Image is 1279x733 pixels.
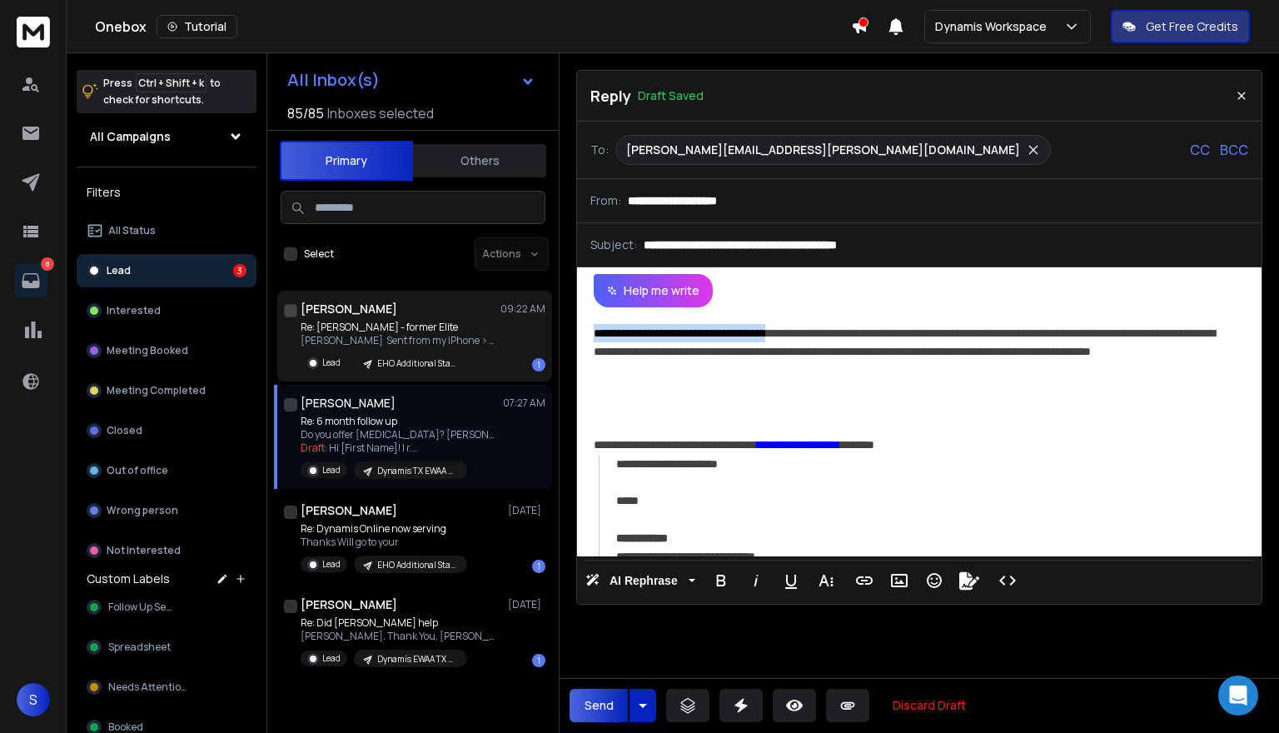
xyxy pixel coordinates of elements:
[1111,10,1250,43] button: Get Free Credits
[107,344,188,357] p: Meeting Booked
[503,396,545,410] p: 07:27 AM
[590,192,621,209] p: From:
[77,214,256,247] button: All Status
[287,72,380,88] h1: All Inbox(s)
[1220,140,1248,160] p: BCC
[77,294,256,327] button: Interested
[304,247,334,261] label: Select
[95,15,851,38] div: Onebox
[705,564,737,597] button: Bold (Ctrl+B)
[377,653,457,666] p: Dynamis EWAA TX OUTLOOK + OTHERs ESPS
[377,559,457,571] p: EHO Additional States 09_25
[508,504,545,517] p: [DATE]
[107,304,161,317] p: Interested
[107,464,168,477] p: Out of office
[301,428,500,441] p: Do you offer [MEDICAL_DATA]? [PERSON_NAME]
[301,616,500,630] p: Re: Did [PERSON_NAME] help
[274,63,549,97] button: All Inbox(s)
[329,441,417,455] span: Hi [First Name]! I r ...
[77,334,256,367] button: Meeting Booked
[108,681,187,694] span: Needs Attention
[136,73,207,92] span: Ctrl + Shift + k
[322,357,341,369] p: Lead
[1190,140,1210,160] p: CC
[532,654,545,667] div: 1
[590,237,637,253] p: Subject:
[413,142,546,179] button: Others
[90,128,171,145] h1: All Campaigns
[918,564,950,597] button: Emoticons
[77,631,256,664] button: Spreadsheet
[77,414,256,447] button: Closed
[301,334,500,347] p: [PERSON_NAME] Sent from my iPhone > On
[77,671,256,704] button: Needs Attention
[301,536,467,549] p: Thanks Will go to your
[953,564,985,597] button: Signature
[301,301,397,317] h1: [PERSON_NAME]
[77,374,256,407] button: Meeting Completed
[1146,18,1238,35] p: Get Free Credits
[41,257,54,271] p: 8
[1218,676,1258,716] div: Open Intercom Messenger
[107,384,206,397] p: Meeting Completed
[87,571,170,587] h3: Custom Labels
[301,522,467,536] p: Re: Dynamis Online now serving
[107,264,131,277] p: Lead
[301,596,397,613] h1: [PERSON_NAME]
[740,564,772,597] button: Italic (Ctrl+I)
[532,560,545,573] div: 1
[157,15,237,38] button: Tutorial
[322,652,341,665] p: Lead
[280,141,413,181] button: Primary
[935,18,1053,35] p: Dynamis Workspace
[103,75,221,108] p: Press to check for shortcuts.
[108,601,177,614] span: Follow Up Sent
[301,441,327,455] span: Draft:
[810,564,842,597] button: More Text
[301,502,397,519] h1: [PERSON_NAME]
[883,564,915,597] button: Insert Image (Ctrl+P)
[594,274,713,307] button: Help me write
[301,395,396,411] h1: [PERSON_NAME]
[77,254,256,287] button: Lead3
[77,181,256,204] h3: Filters
[107,504,178,517] p: Wrong person
[500,302,545,316] p: 09:22 AM
[377,465,457,477] p: Dynamis TX EWAA Google Only - Newly Warmed
[532,358,545,371] div: 1
[879,689,979,722] button: Discard Draft
[17,683,50,716] button: S
[582,564,699,597] button: AI Rephrase
[570,689,628,722] button: Send
[301,415,500,428] p: Re: 6 month follow up
[77,534,256,567] button: Not Interested
[626,142,1020,158] p: [PERSON_NAME][EMAIL_ADDRESS][PERSON_NAME][DOMAIN_NAME]
[590,142,609,158] p: To:
[508,598,545,611] p: [DATE]
[77,454,256,487] button: Out of office
[377,357,457,370] p: EHO Additional States 09_25
[107,424,142,437] p: Closed
[77,494,256,527] button: Wrong person
[108,641,171,654] span: Spreadsheet
[233,264,246,277] div: 3
[327,103,434,123] h3: Inboxes selected
[287,103,324,123] span: 85 / 85
[992,564,1023,597] button: Code View
[77,591,256,624] button: Follow Up Sent
[590,84,631,107] p: Reply
[301,321,500,334] p: Re: [PERSON_NAME] - former Elite
[77,120,256,153] button: All Campaigns
[301,630,500,643] p: [PERSON_NAME]. Thank You, [PERSON_NAME]
[849,564,880,597] button: Insert Link (Ctrl+K)
[606,574,681,588] span: AI Rephrase
[322,464,341,476] p: Lead
[108,224,156,237] p: All Status
[322,558,341,571] p: Lead
[638,87,704,104] p: Draft Saved
[14,264,47,297] a: 8
[107,544,181,557] p: Not Interested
